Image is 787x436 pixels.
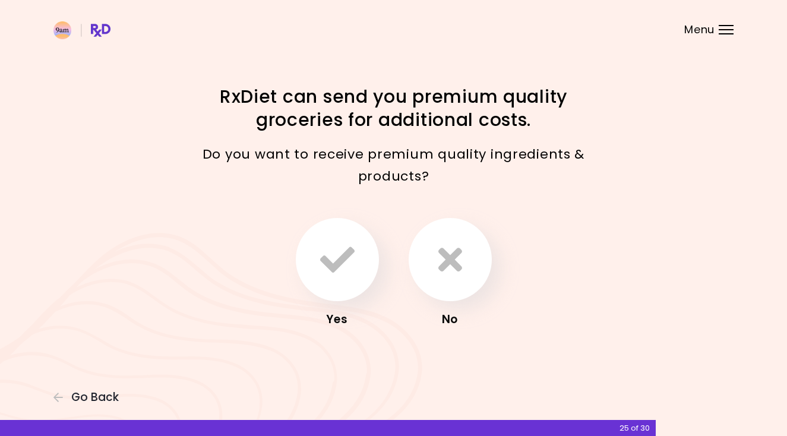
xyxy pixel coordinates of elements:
p: Do you want to receive premium quality ingredients & products? [186,143,602,188]
span: Go Back [71,391,119,404]
div: Yes [290,310,385,329]
img: RxDiet [53,21,110,39]
button: Go Back [53,391,125,404]
h1: RxDiet can send you premium quality groceries for additional costs. [186,85,602,131]
span: Menu [684,24,715,35]
div: No [403,310,498,329]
